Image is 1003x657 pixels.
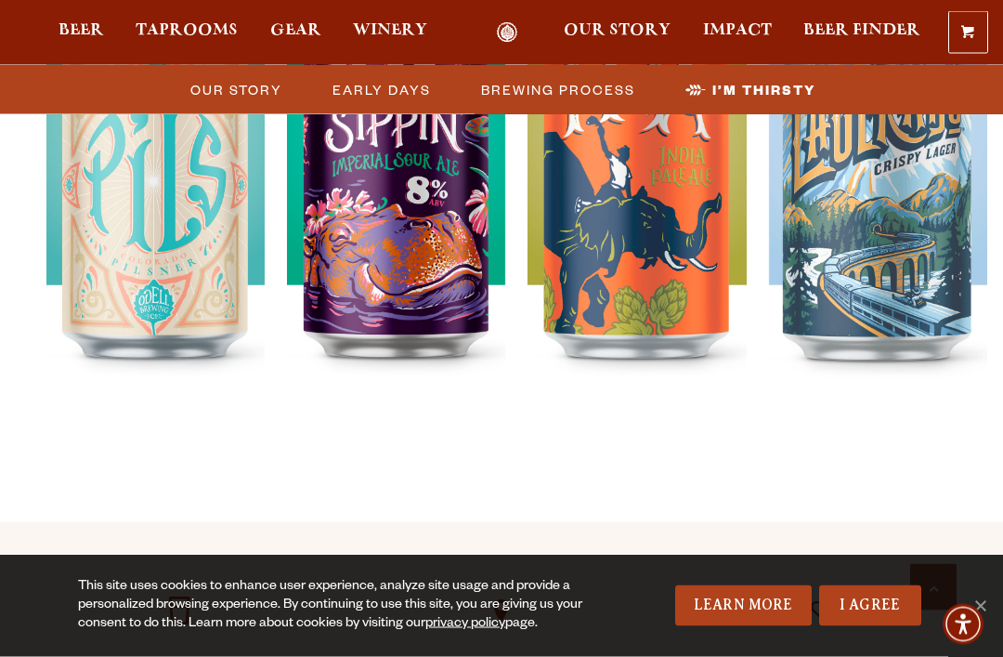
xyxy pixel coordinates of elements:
a: Winery [341,22,439,44]
span: Early Days [332,76,431,103]
a: Early Days [321,76,440,103]
a: Impact [691,22,784,44]
span: Taprooms [136,23,238,38]
a: Learn More [675,585,812,626]
span: Our Story [564,23,671,38]
span: Winery [353,23,427,38]
span: Our Story [190,76,282,103]
span: Beer Finder [803,23,920,38]
a: Beer [46,22,116,44]
a: Taprooms [124,22,250,44]
div: Accessibility Menu [943,604,983,645]
a: I’m Thirsty [674,76,825,103]
a: Odell Home [472,22,541,44]
a: I Agree [819,585,921,626]
span: Beer [59,23,104,38]
a: Brewing Process [470,76,645,103]
a: privacy policy [425,617,505,632]
a: Our Story [179,76,292,103]
a: Gear [258,22,333,44]
a: Our Story [552,22,683,44]
span: Gear [270,23,321,38]
a: Beer Finder [791,22,932,44]
div: This site uses cookies to enhance user experience, analyze site usage and provide a personalized ... [78,578,624,634]
span: I’m Thirsty [712,76,815,103]
span: Brewing Process [481,76,635,103]
span: Impact [703,23,772,38]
